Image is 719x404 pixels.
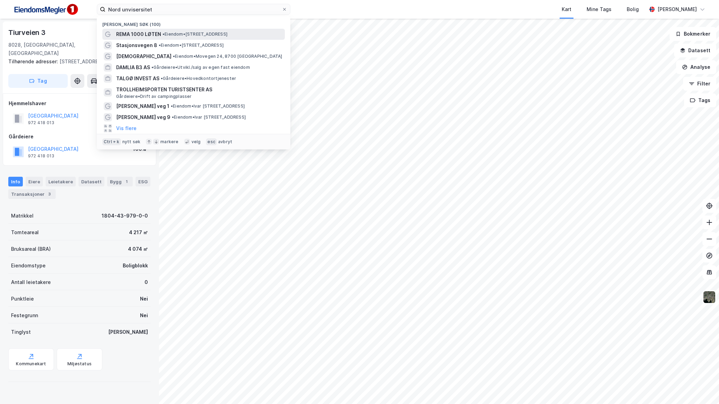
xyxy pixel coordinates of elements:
[161,76,236,81] span: Gårdeiere • Hovedkontortjenester
[8,58,59,64] span: Tilhørende adresser:
[172,114,246,120] span: Eiendom • Ivar [STREET_ADDRESS]
[562,5,571,13] div: Kart
[171,103,245,109] span: Eiendom • Ivar [STREET_ADDRESS]
[8,177,23,186] div: Info
[683,77,716,91] button: Filter
[670,27,716,41] button: Bokmerker
[46,177,76,186] div: Leietakere
[684,371,719,404] div: Kontrollprogram for chat
[78,177,104,186] div: Datasett
[8,57,145,66] div: [STREET_ADDRESS]
[26,177,43,186] div: Eiere
[684,371,719,404] iframe: Chat Widget
[116,85,282,94] span: TROLLHEIMSPORTEN TURISTSENTER AS
[46,191,53,198] div: 3
[28,120,54,126] div: 972 418 013
[116,102,169,110] span: [PERSON_NAME] veg 1
[140,311,148,320] div: Nei
[8,27,47,38] div: Tiurveien 3
[97,16,290,29] div: [PERSON_NAME] søk (100)
[28,153,54,159] div: 972 418 013
[657,5,697,13] div: [PERSON_NAME]
[136,177,150,186] div: ESG
[173,54,282,59] span: Eiendom • Movegen 24, 8700 [GEOGRAPHIC_DATA]
[67,361,92,367] div: Miljøstatus
[11,278,51,286] div: Antall leietakere
[161,76,163,81] span: •
[11,295,34,303] div: Punktleie
[116,30,161,38] span: REMA 1000 LØTEN
[206,138,217,145] div: esc
[11,228,39,237] div: Tomteareal
[144,278,148,286] div: 0
[11,2,80,17] img: F4PB6Px+NJ5v8B7XTbfpPpyloAAAAASUVORK5CYII=
[108,328,148,336] div: [PERSON_NAME]
[11,328,31,336] div: Tinglyst
[122,139,141,145] div: nytt søk
[9,99,150,108] div: Hjemmelshaver
[171,103,173,109] span: •
[8,74,68,88] button: Tag
[140,295,148,303] div: Nei
[123,178,130,185] div: 1
[11,261,46,270] div: Eiendomstype
[107,177,133,186] div: Bygg
[116,74,159,83] span: TALGØ INVEST AS
[11,212,34,220] div: Matrikkel
[159,43,161,48] span: •
[129,228,148,237] div: 4 217 ㎡
[116,94,192,99] span: Gårdeiere • Drift av campingplasser
[116,63,150,72] span: DAMLIA B3 AS
[151,65,153,70] span: •
[116,41,157,49] span: Stasjonsvegen 8
[102,138,121,145] div: Ctrl + k
[676,60,716,74] button: Analyse
[11,311,38,320] div: Festegrunn
[151,65,250,70] span: Gårdeiere • Utvikl./salg av egen fast eiendom
[116,52,171,61] span: [DEMOGRAPHIC_DATA]
[9,132,150,141] div: Gårdeiere
[627,5,639,13] div: Bolig
[160,139,178,145] div: markere
[8,189,56,199] div: Transaksjoner
[684,93,716,107] button: Tags
[173,54,175,59] span: •
[16,361,46,367] div: Kommunekart
[218,139,232,145] div: avbryt
[11,245,51,253] div: Bruksareal (BRA)
[128,245,148,253] div: 4 074 ㎡
[192,139,201,145] div: velg
[172,114,174,120] span: •
[703,291,716,304] img: 9k=
[8,41,97,57] div: 8028, [GEOGRAPHIC_DATA], [GEOGRAPHIC_DATA]
[105,4,282,15] input: Søk på adresse, matrikkel, gårdeiere, leietakere eller personer
[587,5,611,13] div: Mine Tags
[162,31,165,37] span: •
[162,31,227,37] span: Eiendom • [STREET_ADDRESS]
[674,44,716,57] button: Datasett
[159,43,224,48] span: Eiendom • [STREET_ADDRESS]
[116,124,137,132] button: Vis flere
[123,261,148,270] div: Boligblokk
[116,113,170,121] span: [PERSON_NAME] veg 9
[102,212,148,220] div: 1804-43-979-0-0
